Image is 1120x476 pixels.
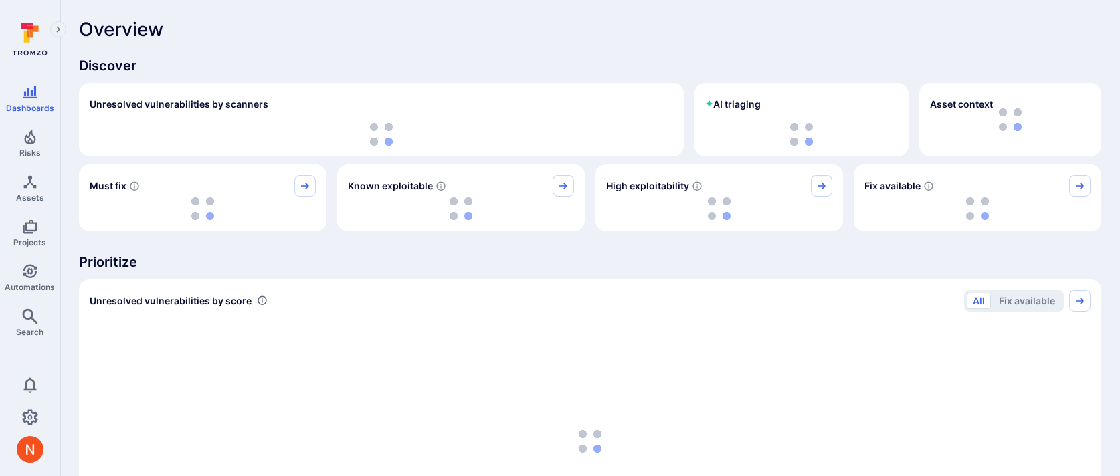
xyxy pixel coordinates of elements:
[129,181,140,191] svg: Risk score >=40 , missed SLA
[90,98,268,111] h2: Unresolved vulnerabilities by scanners
[864,179,921,193] span: Fix available
[79,164,326,231] div: Must fix
[50,21,66,37] button: Expand navigation menu
[864,197,1091,221] div: loading spinner
[6,103,54,113] span: Dashboards
[705,98,761,111] h2: AI triaging
[790,123,813,146] img: Loading...
[606,179,689,193] span: High exploitability
[90,294,252,308] span: Unresolved vulnerabilities by score
[337,164,585,231] div: Known exploitable
[930,98,993,111] span: Asset context
[450,197,472,220] img: Loading...
[79,56,1101,75] span: Discover
[692,181,703,191] svg: EPSS score ≥ 0.7
[854,164,1101,231] div: Fix available
[370,123,393,146] img: Loading...
[16,193,44,203] span: Assets
[90,123,673,146] div: loading spinner
[17,436,43,463] div: Neeren Patki
[993,293,1061,309] button: Fix available
[966,197,989,220] img: Loading...
[19,148,41,158] span: Risks
[579,430,601,453] img: Loading...
[191,197,214,220] img: Loading...
[79,253,1101,271] span: Prioritize
[257,293,268,308] div: Number of vulnerabilities in status 'Open' 'Triaged' and 'In process' grouped by score
[967,293,991,309] button: All
[79,19,163,40] span: Overview
[436,181,446,191] svg: Confirmed exploitable by KEV
[923,181,934,191] svg: Vulnerabilities with fix available
[606,197,832,221] div: loading spinner
[708,197,731,220] img: Loading...
[348,179,433,193] span: Known exploitable
[13,237,46,247] span: Projects
[90,197,316,221] div: loading spinner
[54,24,63,35] i: Expand navigation menu
[90,179,126,193] span: Must fix
[17,436,43,463] img: ACg8ocIprwjrgDQnDsNSk9Ghn5p5-B8DpAKWoJ5Gi9syOE4K59tr4Q=s96-c
[705,123,898,146] div: loading spinner
[16,327,43,337] span: Search
[5,282,55,292] span: Automations
[595,164,843,231] div: High exploitability
[348,197,574,221] div: loading spinner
